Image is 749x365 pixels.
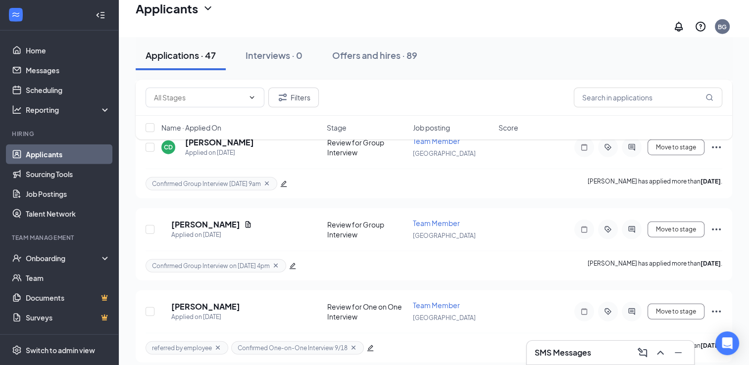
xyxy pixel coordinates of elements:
[171,312,240,322] div: Applied on [DATE]
[718,23,727,31] div: BG
[277,91,289,103] svg: Filter
[602,308,614,316] svg: ActiveTag
[652,345,668,361] button: ChevronUp
[11,10,21,20] svg: WorkstreamLogo
[26,164,110,184] a: Sourcing Tools
[670,345,686,361] button: Minimize
[413,150,476,157] span: [GEOGRAPHIC_DATA]
[12,345,22,355] svg: Settings
[26,204,110,224] a: Talent Network
[12,253,22,263] svg: UserCheck
[588,177,722,190] p: [PERSON_NAME] has applied more than .
[161,123,221,133] span: Name · Applied On
[654,347,666,359] svg: ChevronUp
[648,222,704,237] button: Move to stage
[648,304,704,319] button: Move to stage
[700,342,721,349] b: [DATE]
[350,344,357,352] svg: Cross
[244,221,252,228] svg: Document
[171,301,240,312] h5: [PERSON_NAME]
[574,88,722,107] input: Search in applications
[705,93,713,101] svg: MagnifyingGlass
[673,21,685,33] svg: Notifications
[152,180,261,188] span: Confirmed Group Interview [DATE] 9am
[263,180,271,187] svg: Cross
[327,302,407,321] div: Review for One on One Interview
[26,80,110,100] a: Scheduling
[26,268,110,288] a: Team
[635,345,650,361] button: ComposeMessage
[171,219,240,230] h5: [PERSON_NAME]
[327,220,407,239] div: Review for Group Interview
[710,224,722,235] svg: Ellipses
[715,331,739,355] div: Open Intercom Messenger
[700,178,721,185] b: [DATE]
[12,105,22,115] svg: Analysis
[26,41,110,60] a: Home
[413,232,476,239] span: [GEOGRAPHIC_DATA]
[26,60,110,80] a: Messages
[367,345,374,352] span: edit
[413,301,460,310] span: Team Member
[248,93,256,101] svg: ChevronDown
[152,344,212,352] span: referred by employee
[695,21,706,33] svg: QuestionInfo
[154,92,244,103] input: All Stages
[710,306,722,318] svg: Ellipses
[12,130,108,138] div: Hiring
[535,347,591,358] h3: SMS Messages
[626,226,638,233] svg: ActiveChat
[26,105,111,115] div: Reporting
[700,260,721,267] b: [DATE]
[171,230,252,240] div: Applied on [DATE]
[214,344,222,352] svg: Cross
[672,347,684,359] svg: Minimize
[268,88,319,107] button: Filter Filters
[152,262,270,270] span: Confirmed Group Interview on [DATE] 4pm
[146,49,216,61] div: Applications · 47
[637,347,649,359] svg: ComposeMessage
[202,2,214,14] svg: ChevronDown
[413,314,476,321] span: [GEOGRAPHIC_DATA]
[289,263,296,270] span: edit
[26,253,102,263] div: Onboarding
[280,181,287,187] span: edit
[578,226,590,233] svg: Note
[626,308,638,316] svg: ActiveChat
[578,308,590,316] svg: Note
[332,49,417,61] div: Offers and hires · 89
[26,308,110,327] a: SurveysCrown
[602,226,614,233] svg: ActiveTag
[413,123,450,133] span: Job posting
[12,233,108,242] div: Team Management
[499,123,518,133] span: Score
[238,344,348,352] span: Confirmed One-on-One Interview 9/18
[26,288,110,308] a: DocumentsCrown
[26,345,95,355] div: Switch to admin view
[185,148,254,158] div: Applied on [DATE]
[588,259,722,273] p: [PERSON_NAME] has applied more than .
[272,262,280,270] svg: Cross
[26,144,110,164] a: Applicants
[96,10,105,20] svg: Collapse
[26,184,110,204] a: Job Postings
[413,219,460,228] span: Team Member
[246,49,302,61] div: Interviews · 0
[327,123,347,133] span: Stage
